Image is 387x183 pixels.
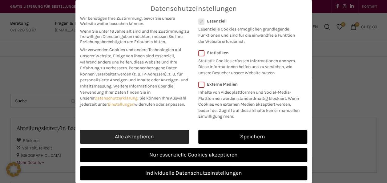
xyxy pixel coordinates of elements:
[80,29,189,44] span: Wenn Sie unter 16 Jahre alt sind und Ihre Zustimmung zu freiwilligen Diensten geben möchten, müss...
[151,5,237,13] span: Datenschutzeinstellungen
[80,166,307,180] a: Individuelle Datenschutzeinstellungen
[80,65,188,89] span: Personenbezogene Daten können verarbeitet werden (z. B. IP-Adressen), z. B. für personalisierte A...
[198,82,303,87] label: Externe Medien
[80,16,189,26] span: Wir benötigen Ihre Zustimmung, bevor Sie unsere Website weiter besuchen können.
[198,50,299,55] label: Statistiken
[80,47,181,71] span: Wir verwenden Cookies und andere Technologien auf unserer Website. Einige von ihnen sind essenzie...
[80,96,186,107] span: Sie können Ihre Auswahl jederzeit unter widerrufen oder anpassen.
[198,87,303,120] p: Inhalte von Videoplattformen und Social-Media-Plattformen werden standardmäßig blockiert. Wenn Co...
[198,55,299,76] p: Statistik Cookies erfassen Informationen anonym. Diese Informationen helfen uns zu verstehen, wie...
[198,24,299,44] p: Essenzielle Cookies ermöglichen grundlegende Funktionen und sind für die einwandfreie Funktion de...
[95,96,138,101] a: Datenschutzerklärung
[108,102,134,107] a: Einstellungen
[80,148,307,162] a: Nur essenzielle Cookies akzeptieren
[80,83,173,101] span: Weitere Informationen über die Verwendung Ihrer Daten finden Sie in unserer .
[198,18,299,24] label: Essenziell
[80,130,189,144] a: Alle akzeptieren
[198,130,307,144] a: Speichern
